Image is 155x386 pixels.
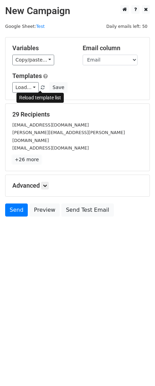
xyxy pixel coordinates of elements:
[12,111,143,118] h5: 29 Recipients
[5,24,45,29] small: Google Sheet:
[12,82,39,93] a: Load...
[61,203,114,217] a: Send Test Email
[12,182,143,189] h5: Advanced
[83,44,143,52] h5: Email column
[29,203,60,217] a: Preview
[12,72,42,79] a: Templates
[104,24,150,29] a: Daily emails left: 50
[12,55,54,65] a: Copy/paste...
[12,122,89,128] small: [EMAIL_ADDRESS][DOMAIN_NAME]
[5,203,28,217] a: Send
[49,82,67,93] button: Save
[12,44,72,52] h5: Variables
[121,353,155,386] iframe: Chat Widget
[12,155,41,164] a: +26 more
[5,5,150,17] h2: New Campaign
[104,23,150,30] span: Daily emails left: 50
[12,145,89,151] small: [EMAIL_ADDRESS][DOMAIN_NAME]
[36,24,45,29] a: Test
[16,93,64,103] div: Reload template list
[12,130,125,143] small: [PERSON_NAME][EMAIL_ADDRESS][PERSON_NAME][DOMAIN_NAME]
